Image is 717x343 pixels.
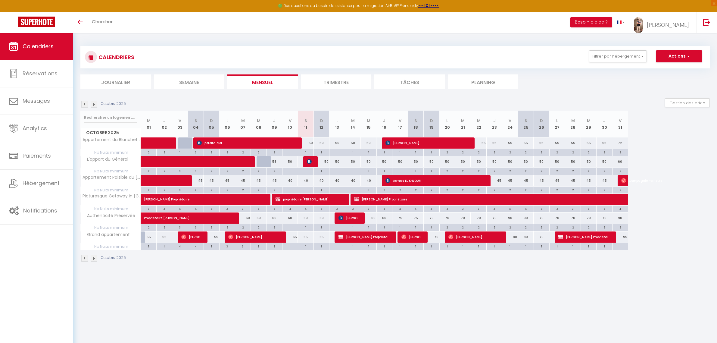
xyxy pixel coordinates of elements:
div: 2 [455,149,471,155]
div: 55 [471,137,486,149]
th: 16 [376,111,392,137]
abbr: M [257,118,260,124]
li: Tâches [374,74,445,89]
div: 2 [597,187,612,193]
div: 2 [550,168,565,174]
div: 2 [502,149,518,155]
a: Chercher [87,12,117,33]
div: 2 [534,168,549,174]
div: 2 [550,187,565,193]
div: 2 [502,187,518,193]
div: 4 [298,206,313,211]
div: 3 [172,168,188,174]
abbr: D [210,118,213,124]
div: 45 [581,175,597,186]
span: Compagnie Pernette [621,175,677,186]
div: 2 [565,168,581,174]
span: [PERSON_NAME] [338,212,359,224]
div: 58 [267,156,282,167]
abbr: J [273,118,276,124]
div: 2 [613,168,628,174]
th: 28 [565,111,581,137]
li: Semaine [154,74,224,89]
div: 2 [565,187,581,193]
div: 2 [392,187,408,193]
div: 50 [455,156,471,167]
div: 2 [550,149,565,155]
div: 4 [392,206,408,211]
div: 1 [345,149,360,155]
span: Authenticité Préservée [82,212,137,219]
div: 45 [549,175,565,186]
div: 2 [502,168,518,174]
div: 4 [613,206,628,211]
button: Actions [656,50,702,62]
span: Appartement du Blanchet très agréable [82,137,142,142]
th: 05 [204,111,219,137]
span: [PERSON_NAME] Propriétaire [144,190,255,202]
abbr: M [241,118,245,124]
div: 3 [220,206,235,211]
div: 2 [157,168,172,174]
div: 55 [502,137,518,149]
abbr: L [446,118,448,124]
span: [PERSON_NAME] Propriétaire [338,231,391,243]
div: 1 [408,149,423,155]
div: 55 [534,137,549,149]
div: 2 [235,149,251,155]
div: 3 [597,206,612,211]
div: 50 [565,156,581,167]
img: Super Booking [18,17,55,27]
abbr: L [336,118,338,124]
div: 50 [597,156,612,167]
div: 2 [251,187,266,193]
abbr: L [226,118,228,124]
div: 50 [408,156,424,167]
th: 12 [314,111,329,137]
span: Appartement Paisible du [GEOGRAPHIC_DATA][PERSON_NAME] [82,175,142,180]
span: pereira clei [197,137,296,149]
div: 2 [141,187,156,193]
div: 1 [377,149,392,155]
div: 3 [455,206,471,211]
div: 40 [314,175,329,186]
div: 3 [172,187,188,193]
div: 50 [581,156,597,167]
div: 3 [329,206,345,211]
div: 45 [219,175,235,186]
span: Nb Nuits minimum [81,149,141,156]
span: Réservations [23,70,58,77]
th: 27 [549,111,565,137]
img: ... [634,17,643,33]
div: 3 [440,206,455,211]
th: 09 [267,111,282,137]
div: 60 [235,212,251,224]
span: Propriétaire [PERSON_NAME] [144,209,227,221]
strong: >>> ICI <<<< [418,3,439,8]
button: Gestion des prix [665,98,710,107]
abbr: M [571,118,575,124]
abbr: J [493,118,496,124]
div: 1 [408,168,423,174]
abbr: M [461,118,465,124]
div: 2 [235,168,251,174]
div: 1 [282,187,298,193]
div: 3 [424,206,439,211]
div: 50 [345,137,361,149]
div: 2 [220,187,235,193]
th: 23 [487,111,502,137]
div: 3 [235,206,251,211]
img: logout [703,18,710,26]
span: [PERSON_NAME] [647,21,689,29]
abbr: S [304,118,307,124]
div: 2 [581,187,596,193]
li: Planning [448,74,518,89]
div: 1 [314,149,329,155]
div: 2 [141,149,156,155]
div: 50 [549,156,565,167]
div: 3 [534,206,549,211]
div: 50 [345,156,361,167]
div: 2 [471,168,486,174]
span: Paiements [23,152,51,159]
div: 2 [581,149,596,155]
